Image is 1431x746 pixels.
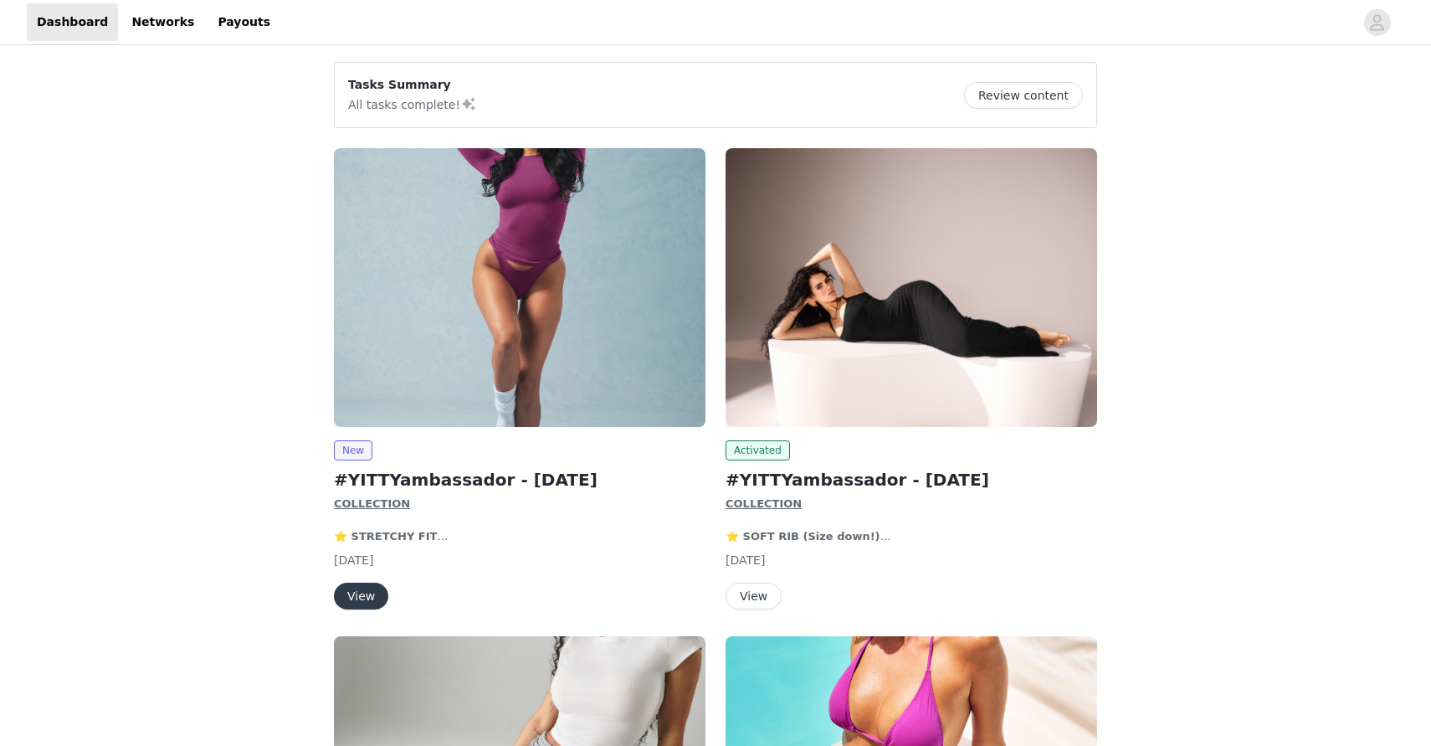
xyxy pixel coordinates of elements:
h2: #YITTYambassador - [DATE] [334,467,705,492]
strong: ⭐️ SOFT RIB (Size down!) [726,530,891,543]
div: avatar [1369,9,1385,36]
span: [DATE] [334,553,373,567]
button: View [726,583,782,610]
h2: #YITTYambassador - [DATE] [726,467,1097,492]
a: View [334,590,388,603]
a: View [726,590,782,603]
span: [DATE] [726,553,765,567]
span: Activated [726,440,790,460]
button: View [334,583,388,610]
p: Tasks Summary [348,76,477,94]
img: YITTY [726,148,1097,427]
strong: COLLECTION [726,497,802,510]
a: Networks [121,3,204,41]
span: New [334,440,372,460]
button: Review content [964,82,1083,109]
strong: COLLECTION [334,497,410,510]
img: YITTY [334,148,705,427]
strong: ⭐️ STRETCHY FIT [334,530,448,543]
a: Dashboard [27,3,118,41]
a: Payouts [208,3,280,41]
p: All tasks complete! [348,94,477,114]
